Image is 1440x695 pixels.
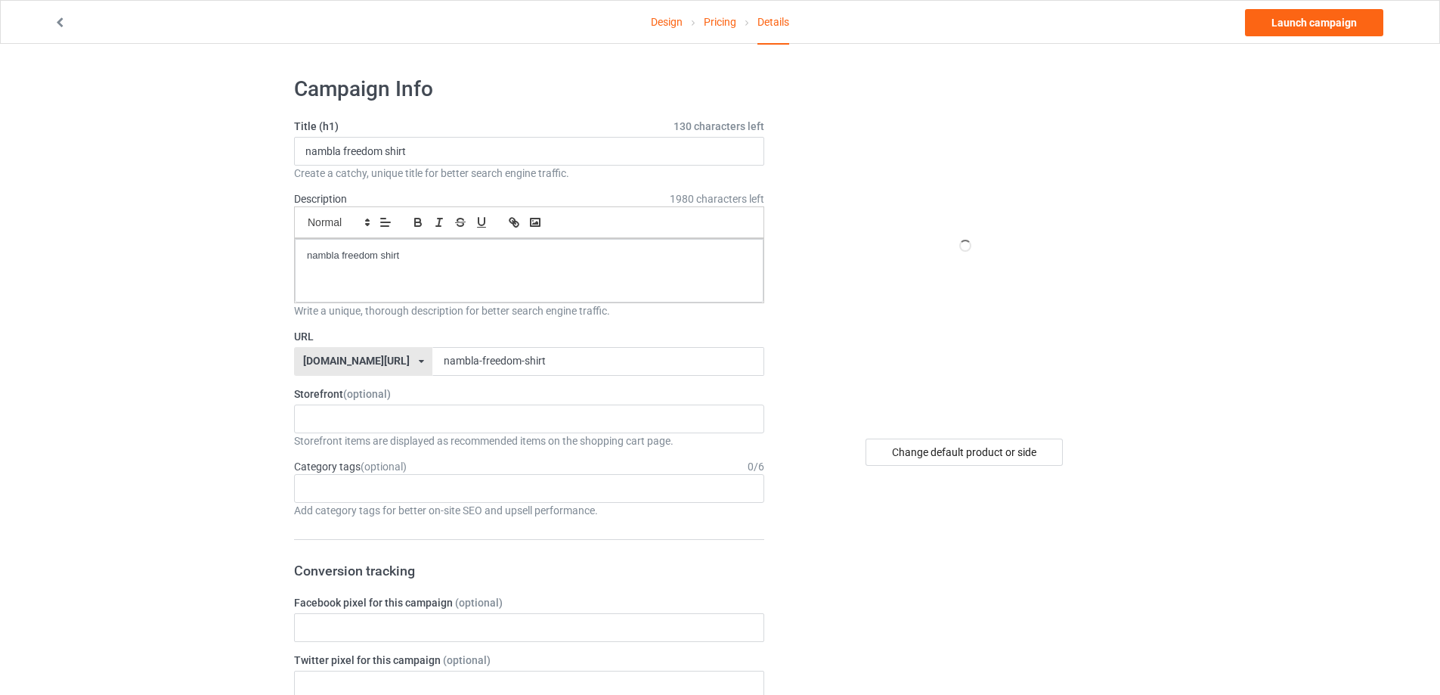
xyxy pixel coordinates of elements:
span: (optional) [455,597,503,609]
div: Write a unique, thorough description for better search engine traffic. [294,303,764,318]
label: Twitter pixel for this campaign [294,653,764,668]
span: 1980 characters left [670,191,764,206]
label: Category tags [294,459,407,474]
span: (optional) [343,388,391,400]
label: URL [294,329,764,344]
p: nambla freedom shirt [307,249,751,263]
div: Change default product or side [866,439,1063,466]
label: Title (h1) [294,119,764,134]
div: Storefront items are displayed as recommended items on the shopping cart page. [294,433,764,448]
label: Facebook pixel for this campaign [294,595,764,610]
div: Add category tags for better on-site SEO and upsell performance. [294,503,764,518]
a: Design [651,1,683,43]
span: (optional) [443,654,491,666]
span: 130 characters left [674,119,764,134]
label: Storefront [294,386,764,402]
h1: Campaign Info [294,76,764,103]
div: 0 / 6 [748,459,764,474]
h3: Conversion tracking [294,562,764,579]
div: Details [757,1,789,45]
div: Create a catchy, unique title for better search engine traffic. [294,166,764,181]
a: Launch campaign [1245,9,1383,36]
span: (optional) [361,461,407,473]
label: Description [294,193,347,205]
a: Pricing [704,1,736,43]
div: [DOMAIN_NAME][URL] [303,355,410,366]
